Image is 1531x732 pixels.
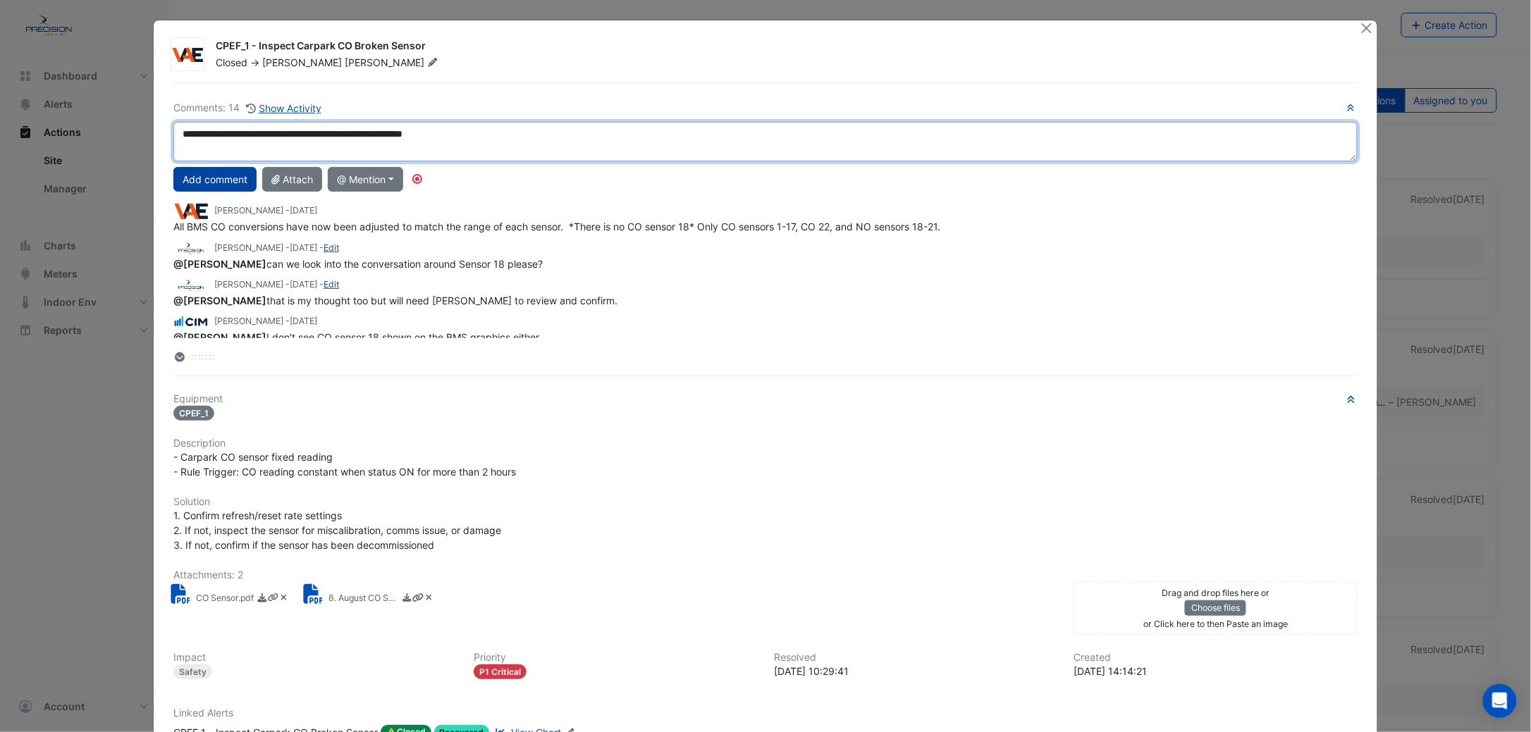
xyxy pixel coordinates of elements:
a: Edit [324,242,339,253]
span: 2025-09-10 08:49:31 [290,205,317,216]
h6: Linked Alerts [173,707,1358,719]
div: Comments: 14 [173,100,322,116]
span: 2025-09-03 10:56:06 [290,316,317,326]
fa-layers: More [173,352,186,362]
button: Add comment [173,167,257,192]
div: CPEF_1 - Inspect Carpark CO Broken Sensor [216,39,1344,56]
div: [DATE] 10:29:41 [774,664,1057,678]
small: [PERSON_NAME] - [214,204,317,217]
div: [DATE] 14:14:21 [1074,664,1358,678]
span: [PERSON_NAME] [345,56,441,70]
div: Tooltip anchor [411,173,424,185]
span: I don't see CO sensor 18 shown on the BMS graphics either. But it looks like the sensor was used ... [173,331,1030,358]
a: Copy link to clipboard [412,592,423,607]
span: 2025-09-03 11:42:26 [290,242,317,253]
span: CPEF_1 [173,406,214,421]
small: or Click here to then Paste an image [1143,619,1288,629]
h6: Description [173,438,1358,449]
a: Edit [324,279,339,290]
div: Safety [173,664,212,679]
h6: Impact [173,652,457,664]
span: 2025-09-03 11:41:34 [290,279,317,290]
h6: Resolved [774,652,1057,664]
small: CO Sensor.pdf [196,592,254,607]
span: 1. Confirm refresh/reset rate settings 2. If not, inspect the sensor for miscalibration, comms is... [173,509,501,551]
span: All BMS CO conversions have now been adjusted to match the range of each sensor. *There is no CO ... [173,221,940,232]
small: [PERSON_NAME] - [214,315,317,328]
span: - Carpark CO sensor fixed reading - Rule Trigger: CO reading constant when status ON for more tha... [173,451,516,478]
img: Precision Group [173,240,209,256]
small: 8. August CO Service AEGIS.pdf [328,592,399,607]
h6: Created [1074,652,1358,664]
span: can we look into the conversation around Sensor 18 please? [173,258,543,270]
div: Open Intercom Messenger [1483,684,1517,718]
button: Choose files [1185,600,1246,616]
small: [PERSON_NAME] - - [214,242,339,254]
img: Precision Group [173,278,209,293]
img: VAE Group [173,204,209,219]
h6: Priority [474,652,757,664]
div: P1 Critical [474,664,527,679]
span: joel.chamberlain@precision.com.au [Precision Group] [173,331,266,343]
small: Drag and drop files here or [1162,588,1269,598]
span: liam.dent@cimenviro.com [CIM] [173,294,266,306]
a: Copy link to clipboard [268,592,278,607]
button: Attach [262,167,322,192]
span: Closed [216,56,247,68]
span: ccoyle@vaegroup.com.au [VAE Group] [173,258,266,270]
h6: Equipment [173,393,1358,405]
a: Download [402,592,412,607]
span: [PERSON_NAME] [262,56,342,68]
button: @ Mention [328,167,403,192]
h6: Attachments: 2 [173,569,1358,581]
a: Download [257,592,267,607]
span: -> [250,56,259,68]
button: Show Activity [245,100,322,116]
a: Delete [424,592,434,607]
img: VAE Group [171,48,204,62]
img: CIM [173,314,209,330]
small: [PERSON_NAME] - - [214,278,339,291]
button: Close [1360,20,1375,35]
a: Delete [278,592,289,607]
span: that is my thought too but will need [PERSON_NAME] to review and confirm. [173,294,617,306]
h6: Solution [173,496,1358,508]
